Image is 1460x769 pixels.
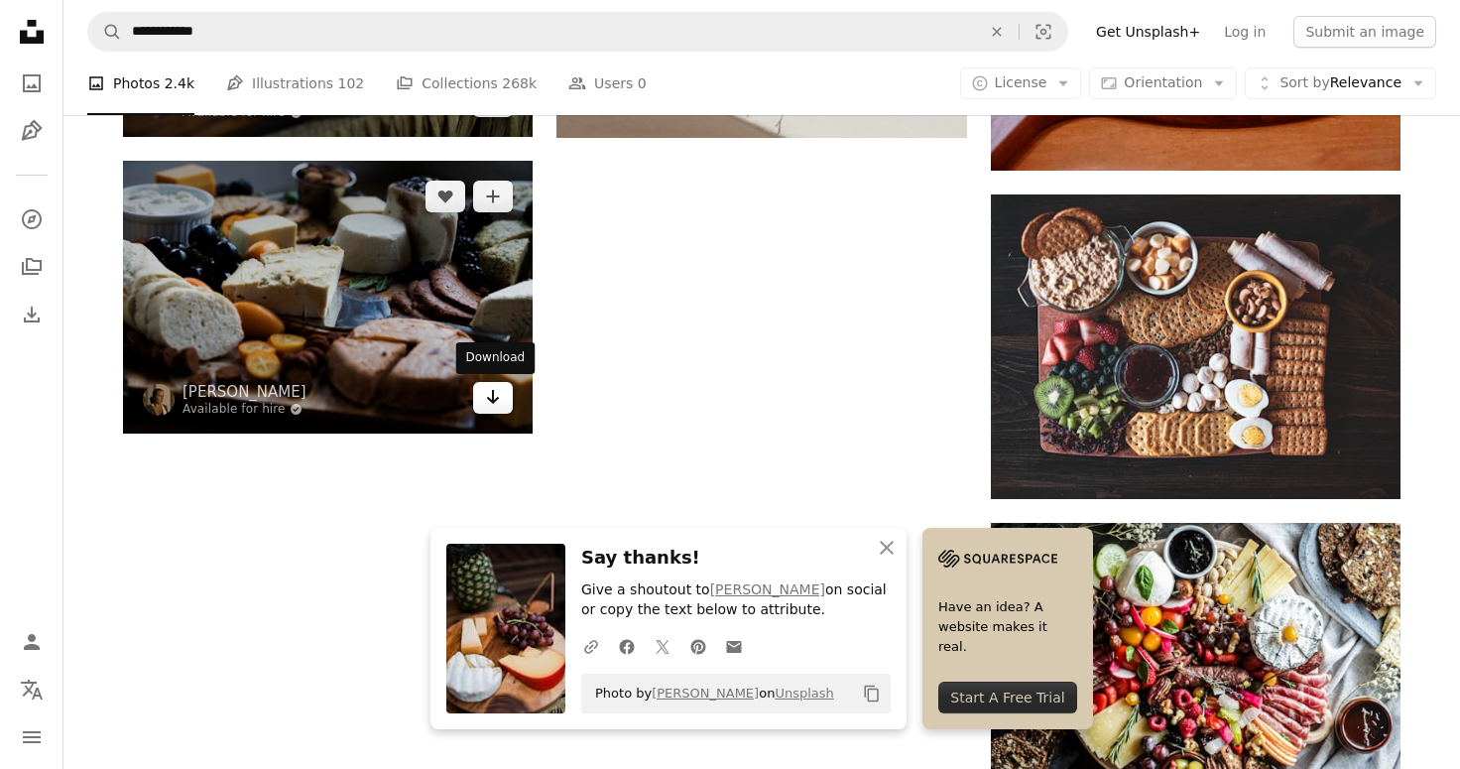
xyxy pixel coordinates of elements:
a: [PERSON_NAME] [652,686,759,701]
h3: Say thanks! [581,544,891,573]
img: Go to Caroline Ross's profile [143,384,175,416]
a: Share over email [716,626,752,666]
button: Language [12,670,52,709]
button: Clear [975,13,1019,51]
span: License [995,74,1047,90]
a: Have an idea? A website makes it real.Start A Free Trial [922,528,1093,729]
a: Illustrations 102 [226,52,364,115]
div: Download [456,342,536,374]
a: Share on Facebook [609,626,645,666]
a: Explore [12,199,52,239]
a: a wooden cutting board topped with lots of different types of cheese [123,288,533,306]
span: Relevance [1279,73,1401,93]
a: Illustrations [12,111,52,151]
a: Share on Pinterest [680,626,716,666]
img: a wooden cutting board topped with lots of different types of cheese [123,161,533,434]
button: Search Unsplash [88,13,122,51]
a: Log in / Sign up [12,622,52,662]
button: Orientation [1089,67,1237,99]
span: Orientation [1124,74,1202,90]
button: Submit an image [1293,16,1436,48]
a: [PERSON_NAME] [710,581,825,597]
button: Add to Collection [473,181,513,212]
p: Give a shoutout to on social or copy the text below to attribute. [581,580,891,620]
span: Sort by [1279,74,1329,90]
a: crackers near sliced strawberry, kiwi, and blueberry fruits beside sliced boiled eggs [991,337,1400,355]
button: Sort byRelevance [1245,67,1436,99]
a: Share on Twitter [645,626,680,666]
a: sliced fruits on brown wooden bowl [991,650,1400,668]
a: Collections 268k [396,52,537,115]
span: 268k [502,72,537,94]
span: Have an idea? A website makes it real. [938,597,1077,657]
button: Visual search [1020,13,1067,51]
span: 0 [638,72,647,94]
span: Photo by on [585,678,834,709]
button: Menu [12,717,52,757]
button: Like [426,181,465,212]
form: Find visuals sitewide [87,12,1068,52]
img: file-1705255347840-230a6ab5bca9image [938,544,1057,574]
a: Log in [1212,16,1277,48]
a: Download History [12,295,52,334]
div: Start A Free Trial [938,682,1077,713]
a: Users 0 [568,52,647,115]
a: Home — Unsplash [12,12,52,56]
a: Download [473,382,513,414]
a: Available for hire [182,402,306,418]
button: License [960,67,1082,99]
a: [PERSON_NAME] [182,382,306,402]
a: Photos [12,64,52,103]
button: Copy to clipboard [855,677,889,710]
a: Unsplash [775,686,833,701]
span: 102 [338,72,365,94]
img: crackers near sliced strawberry, kiwi, and blueberry fruits beside sliced boiled eggs [991,194,1400,500]
a: Get Unsplash+ [1084,16,1212,48]
a: Collections [12,247,52,287]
